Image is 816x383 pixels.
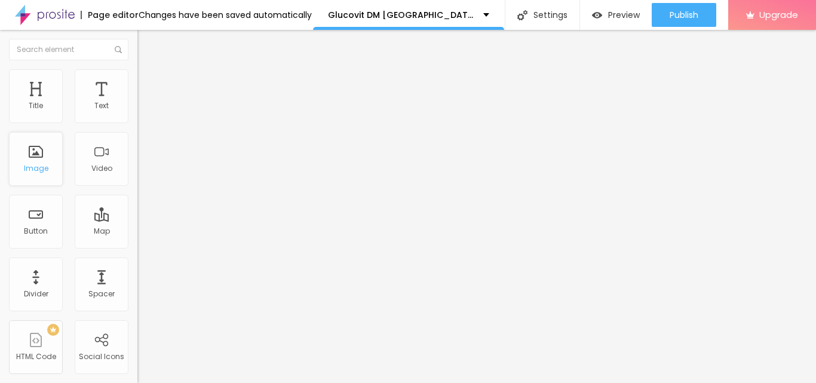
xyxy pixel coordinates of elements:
span: Upgrade [759,10,798,20]
div: Text [94,102,109,110]
img: Icone [115,46,122,53]
div: Title [29,102,43,110]
input: Search element [9,39,128,60]
div: Changes have been saved automatically [139,11,312,19]
div: Map [94,227,110,235]
button: Preview [580,3,652,27]
span: Preview [608,10,640,20]
iframe: Editor [137,30,816,383]
div: Video [91,164,112,173]
div: Social Icons [79,353,124,361]
div: Spacer [88,290,115,298]
div: Image [24,164,48,173]
span: Publish [670,10,698,20]
div: HTML Code [16,353,56,361]
img: view-1.svg [592,10,602,20]
img: Icone [517,10,527,20]
button: Publish [652,3,716,27]
div: Divider [24,290,48,298]
p: Glucovit DM [GEOGRAPHIC_DATA] [328,11,474,19]
div: Button [24,227,48,235]
div: Page editor [81,11,139,19]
